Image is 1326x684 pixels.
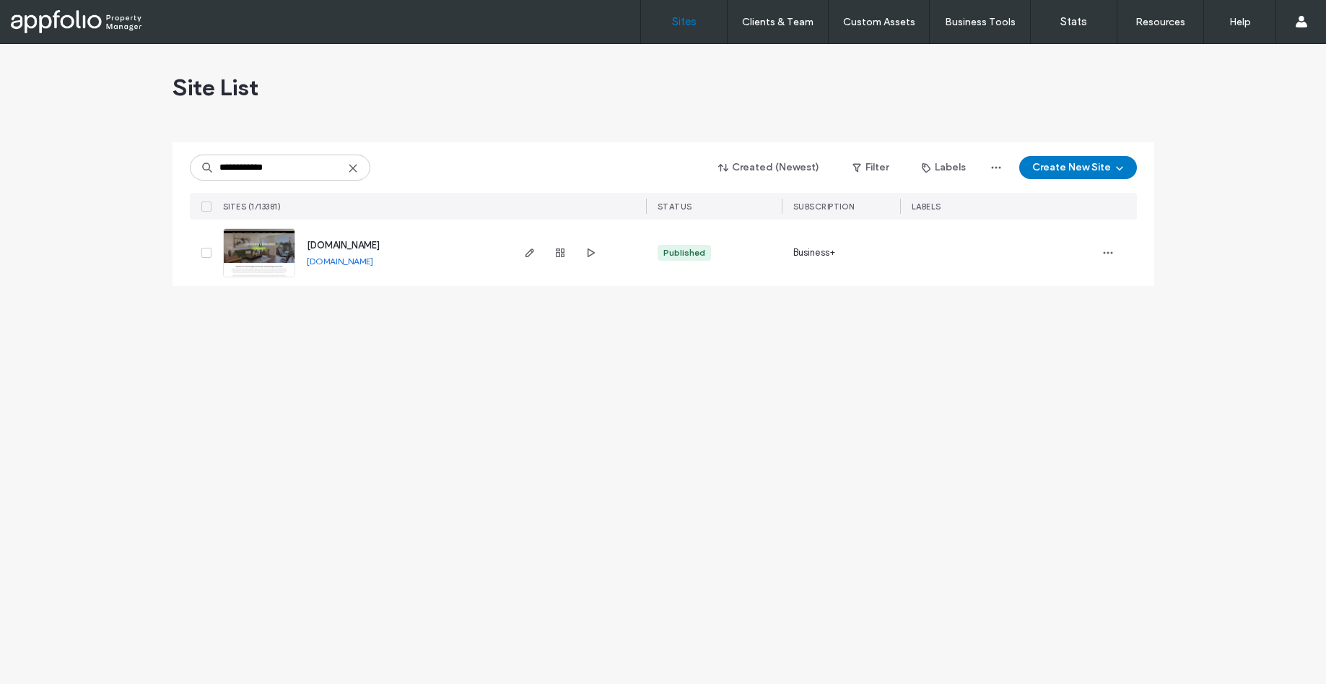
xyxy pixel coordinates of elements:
[843,16,915,28] label: Custom Assets
[1229,16,1251,28] label: Help
[1060,15,1087,28] label: Stats
[1019,156,1137,179] button: Create New Site
[742,16,814,28] label: Clients & Team
[173,73,258,102] span: Site List
[223,202,282,212] span: SITES (1/13381)
[307,256,373,267] a: [DOMAIN_NAME]
[1135,16,1185,28] label: Resources
[672,15,697,28] label: Sites
[793,202,855,212] span: SUBSCRIPTION
[658,202,692,212] span: STATUS
[912,202,941,212] span: LABELS
[307,240,380,251] a: [DOMAIN_NAME]
[793,246,836,260] span: Business+
[945,16,1016,28] label: Business Tools
[838,156,903,179] button: Filter
[663,246,705,259] div: Published
[909,156,979,179] button: Labels
[706,156,832,179] button: Created (Newest)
